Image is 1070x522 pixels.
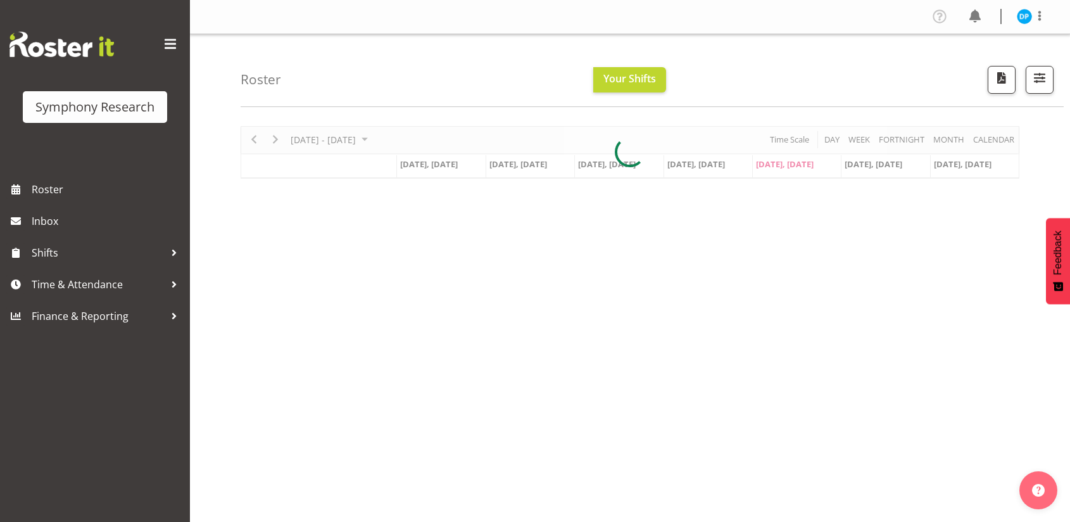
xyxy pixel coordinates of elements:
[1032,484,1045,497] img: help-xxl-2.png
[593,67,666,92] button: Your Shifts
[32,275,165,294] span: Time & Attendance
[32,307,165,326] span: Finance & Reporting
[32,180,184,199] span: Roster
[1017,9,1032,24] img: divyadeep-parmar11611.jpg
[241,72,281,87] h4: Roster
[1046,218,1070,304] button: Feedback - Show survey
[603,72,656,86] span: Your Shifts
[988,66,1016,94] button: Download a PDF of the roster according to the set date range.
[32,243,165,262] span: Shifts
[35,98,154,117] div: Symphony Research
[1026,66,1054,94] button: Filter Shifts
[32,212,184,231] span: Inbox
[1052,231,1064,275] span: Feedback
[9,32,114,57] img: Rosterit website logo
